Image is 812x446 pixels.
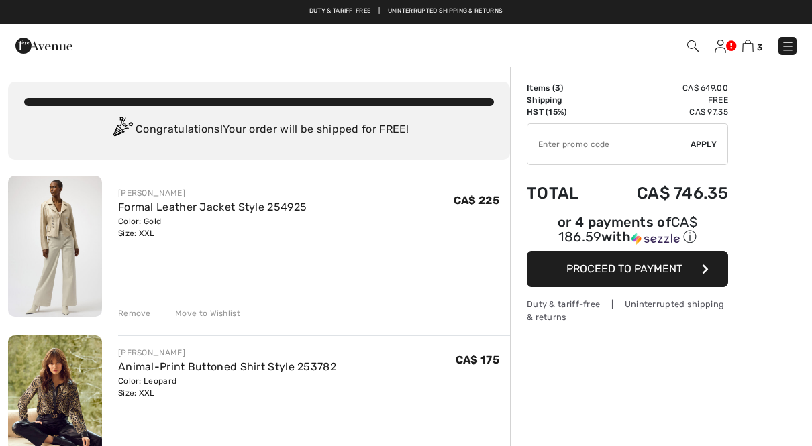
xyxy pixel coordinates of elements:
div: Duty & tariff-free | Uninterrupted shipping & returns [527,298,728,323]
button: Proceed to Payment [527,251,728,287]
td: Total [527,170,600,216]
img: 1ère Avenue [15,32,72,59]
td: Shipping [527,94,600,106]
div: Move to Wishlist [164,307,240,319]
img: Congratulation2.svg [109,117,136,144]
div: [PERSON_NAME] [118,347,336,359]
img: Search [687,40,699,52]
div: Color: Leopard Size: XXL [118,375,336,399]
span: 3 [757,42,762,52]
span: CA$ 186.59 [558,214,697,245]
td: Items ( ) [527,82,600,94]
div: or 4 payments of with [527,216,728,246]
div: Color: Gold Size: XXL [118,215,307,239]
img: Sezzle [631,233,680,245]
span: CA$ 225 [454,194,499,207]
td: Free [600,94,728,106]
div: Congratulations! Your order will be shipped for FREE! [24,117,494,144]
a: Animal-Print Buttoned Shirt Style 253782 [118,360,336,373]
td: CA$ 746.35 [600,170,728,216]
a: Formal Leather Jacket Style 254925 [118,201,307,213]
img: Menu [781,40,795,53]
span: 3 [555,83,560,93]
span: CA$ 175 [456,353,499,366]
span: Apply [691,138,717,150]
div: Remove [118,307,151,319]
td: CA$ 649.00 [600,82,728,94]
span: Proceed to Payment [566,262,682,275]
a: 1ère Avenue [15,38,72,51]
td: CA$ 97.35 [600,106,728,118]
img: Shopping Bag [742,40,754,52]
a: 3 [742,38,762,54]
div: [PERSON_NAME] [118,187,307,199]
img: My Info [715,40,726,53]
td: HST (15%) [527,106,600,118]
input: Promo code [527,124,691,164]
img: Formal Leather Jacket Style 254925 [8,176,102,317]
div: or 4 payments ofCA$ 186.59withSezzle Click to learn more about Sezzle [527,216,728,251]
